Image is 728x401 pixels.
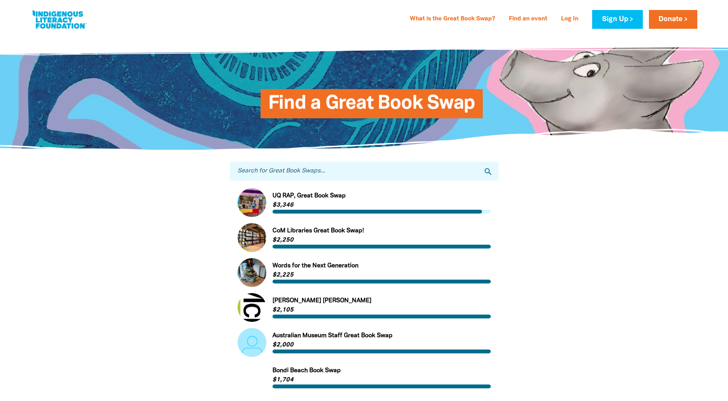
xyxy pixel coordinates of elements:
i: search [484,167,493,176]
a: Find an event [504,13,552,25]
a: What is the Great Book Swap? [405,13,500,25]
a: Donate [649,10,697,29]
span: Find a Great Book Swap [268,95,475,118]
a: Log In [556,13,583,25]
a: Sign Up [592,10,642,29]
